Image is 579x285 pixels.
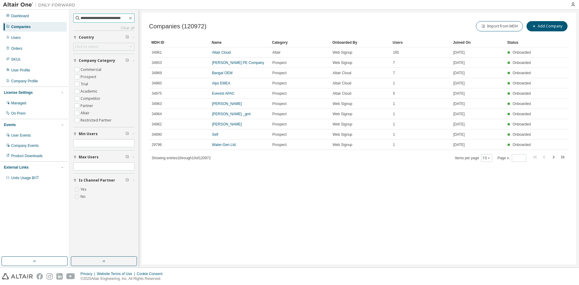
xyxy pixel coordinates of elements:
span: Onboarded [513,91,531,96]
span: Min Users [79,131,98,136]
span: Units Usage BI [11,176,39,180]
div: External Links [4,165,29,170]
div: Users [393,38,448,47]
span: 7 [393,60,395,65]
span: [DATE] [453,122,465,127]
span: 7 [393,71,395,75]
span: Clear filter [125,155,129,160]
span: 1 [393,81,395,86]
span: 1 [393,132,395,137]
img: youtube.svg [66,273,75,280]
a: Clear all [73,26,134,30]
a: Bangal OEM [212,71,233,75]
button: Add Company [527,21,568,31]
img: Altair One [3,2,78,8]
span: Country [79,35,94,40]
a: [PERSON_NAME] [212,122,242,126]
div: Joined On [453,38,502,47]
span: Web Signup [333,50,352,55]
label: Yes [81,186,88,193]
span: Prospect [272,142,286,147]
span: Prospect [272,91,286,96]
img: instagram.svg [46,273,53,280]
img: altair_logo.svg [2,273,33,280]
span: Web Signup [333,60,352,65]
span: Showing entries 1 through 10 of 120972 [152,156,211,160]
span: 34990 [152,132,162,137]
span: [DATE] [453,50,465,55]
span: Prospect [272,101,286,106]
span: Clear filter [125,131,129,136]
span: Companies (120972) [149,23,206,30]
div: User Events [11,133,31,138]
label: Academic [81,88,99,95]
a: [PERSON_NAME] [212,102,242,106]
span: Onboarded [513,132,531,137]
div: Click to select [75,44,98,49]
div: Cookie Consent [137,271,166,276]
label: Commercial [81,66,103,73]
span: 1 [393,101,395,106]
div: Website Terms of Use [97,271,137,276]
div: User Profile [11,68,30,73]
span: Altair Cloud [333,91,351,96]
span: 5 [393,91,395,96]
span: Onboarded [513,122,531,126]
span: [DATE] [453,91,465,96]
span: Prospect [272,60,286,65]
div: Product Downloads [11,154,43,158]
span: Company Category [79,58,115,63]
span: Altair Cloud [333,71,351,75]
div: Managed [11,101,26,106]
div: Dashboard [11,14,29,18]
button: Max Users [73,150,134,164]
span: 34953 [152,60,162,65]
div: Status [507,38,533,47]
span: 165 [393,50,399,55]
span: [DATE] [453,101,465,106]
span: Web Signup [333,101,352,106]
div: Click to select [74,43,134,50]
button: Import from MDH [476,21,523,31]
span: 34962 [152,122,162,127]
span: Prospect [272,132,286,137]
span: Prospect [272,122,286,127]
label: No [81,193,87,200]
span: Prospect [272,71,286,75]
div: License Settings [4,90,33,95]
span: Items per page [455,154,492,162]
span: 1 [393,122,395,127]
span: Onboarded [513,81,531,85]
span: [DATE] [453,112,465,116]
span: 34961 [152,50,162,55]
div: Category [272,38,327,47]
span: 1 [393,142,395,147]
span: Max Users [79,155,99,160]
label: Competitor [81,95,102,102]
span: Page n. [498,154,526,162]
button: Min Users [73,127,134,141]
span: 34969 [152,71,162,75]
span: [DATE] [453,60,465,65]
span: 34960 [152,81,162,86]
button: Country [73,31,134,44]
div: Events [4,122,16,127]
span: 34964 [152,112,162,116]
div: Privacy [81,271,97,276]
span: Prospect [272,112,286,116]
span: Web Signup [333,112,352,116]
div: Company Profile [11,79,38,84]
div: Company Events [11,143,39,148]
span: 34963 [152,101,162,106]
span: Altair [272,50,280,55]
div: MDH ID [151,38,207,47]
button: 10 [482,156,491,160]
button: Company Category [73,54,134,67]
div: On Prem [11,111,26,116]
span: Altair Cloud [333,81,351,86]
span: Web Signup [333,142,352,147]
a: Alps EMEA [212,81,230,85]
span: Onboarded [513,102,531,106]
span: Onboarded [513,112,531,116]
span: Onboarded [513,143,531,147]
